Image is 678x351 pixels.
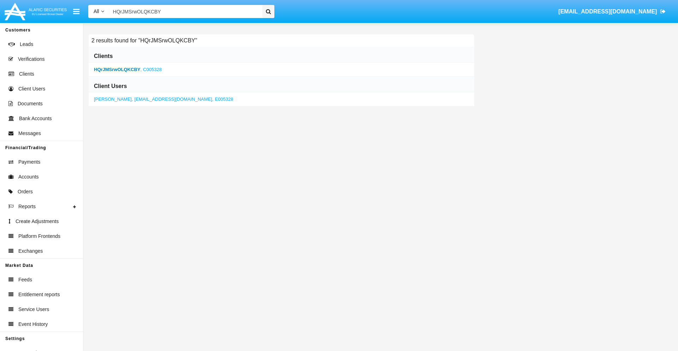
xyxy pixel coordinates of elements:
[94,96,132,102] span: [PERSON_NAME]
[89,34,200,47] h6: 2 results found for "HQrJMSrwOLQKCBY"
[94,67,162,72] a: ,
[18,233,60,240] span: Platform Frontends
[18,203,36,210] span: Reports
[18,100,43,107] span: Documents
[94,67,140,72] b: HQrJMSrwOLQKCBY
[558,8,657,14] span: [EMAIL_ADDRESS][DOMAIN_NAME]
[19,115,52,122] span: Bank Accounts
[18,276,32,283] span: Feeds
[18,247,43,255] span: Exchanges
[109,5,260,18] input: Search
[94,8,99,14] span: All
[88,8,109,15] a: All
[20,41,33,48] span: Leads
[18,188,33,195] span: Orders
[18,306,49,313] span: Service Users
[4,1,68,22] img: Logo image
[16,218,59,225] span: Create Adjustments
[94,96,233,102] a: ,
[215,96,233,102] span: E005328
[555,2,669,22] a: [EMAIL_ADDRESS][DOMAIN_NAME]
[94,82,127,90] h6: Client Users
[18,130,41,137] span: Messages
[19,70,34,78] span: Clients
[143,67,162,72] span: C005328
[18,85,45,93] span: Client Users
[18,55,44,63] span: Verifications
[94,52,113,60] h6: Clients
[18,173,39,181] span: Accounts
[18,291,60,298] span: Entitlement reports
[18,321,48,328] span: Event History
[18,158,40,166] span: Payments
[135,96,214,102] span: [EMAIL_ADDRESS][DOMAIN_NAME],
